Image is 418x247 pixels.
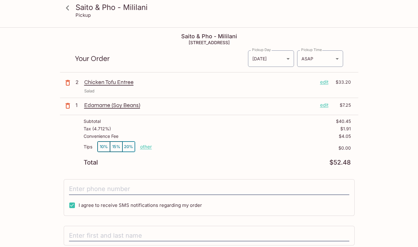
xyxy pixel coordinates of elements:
[84,144,92,149] p: Tips
[248,50,294,67] div: [DATE]
[76,12,91,18] p: Pickup
[297,50,343,67] div: ASAP
[69,183,349,195] input: Enter phone number
[252,47,271,52] label: Pickup Day
[140,144,152,150] button: other
[76,102,82,109] p: 1
[301,47,322,52] label: Pickup Time
[76,79,82,86] p: 2
[332,102,351,109] p: $7.25
[340,126,351,131] p: $1.91
[320,79,328,86] p: edit
[84,119,101,124] p: Subtotal
[98,142,110,152] button: 10%
[339,134,351,139] p: $4.05
[329,160,351,165] p: $52.48
[84,88,94,94] p: Salad
[76,2,353,12] h3: Saito & Pho - Mililani
[69,230,349,242] input: Enter first and last name
[84,134,118,139] p: Convenience Fee
[152,146,351,151] p: $0.00
[84,126,111,131] p: Tax ( 4.712% )
[110,142,122,152] button: 15%
[84,102,315,109] p: Edamame (Soy Beans)
[320,102,328,109] p: edit
[332,79,351,86] p: $33.20
[75,56,248,62] p: Your Order
[336,119,351,124] p: $40.45
[60,33,358,40] h4: Saito & Pho - Mililani
[84,160,98,165] p: Total
[60,40,358,45] h5: [STREET_ADDRESS]
[79,202,202,208] span: I agree to receive SMS notifications regarding my order
[122,142,135,152] button: 20%
[84,79,315,86] p: Chicken Tofu Entree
